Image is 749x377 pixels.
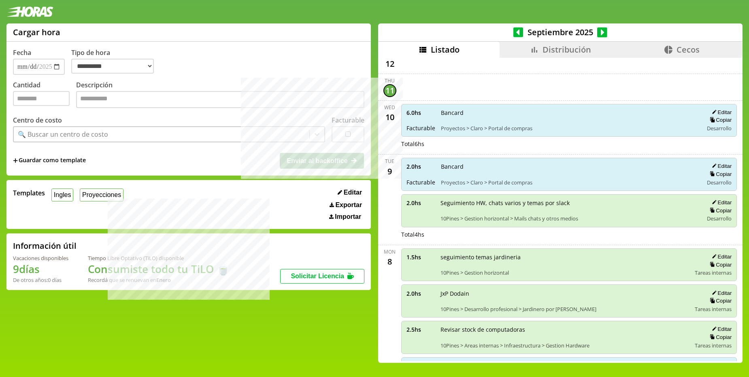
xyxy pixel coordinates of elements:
[695,305,732,313] span: Tareas internas
[441,125,698,132] span: Proyectos > Claro > Portal de compras
[406,109,435,116] span: 6.0 hs
[441,109,698,116] span: Bancard
[431,44,460,55] span: Listado
[76,80,364,110] label: Descripción
[335,213,361,220] span: Importar
[383,165,396,178] div: 9
[385,77,395,84] div: Thu
[76,91,364,108] textarea: Descripción
[383,255,396,268] div: 8
[406,290,435,297] span: 2.0 hs
[401,140,737,148] div: Total 6 hs
[280,269,364,284] button: Solicitar Licencia
[406,178,435,186] span: Facturable
[440,326,689,333] span: Revisar stock de computadoras
[71,48,160,75] label: Tipo de hora
[13,156,86,165] span: +Guardar como template
[88,254,230,262] div: Tiempo Libre Optativo (TiLO) disponible
[440,215,698,222] span: 10Pines > Gestion horizontal > Mails chats y otros medios
[709,290,732,297] button: Editar
[707,207,732,214] button: Copiar
[327,201,364,209] button: Exportar
[406,163,435,170] span: 2.0 hs
[707,171,732,178] button: Copiar
[13,156,18,165] span: +
[543,44,591,55] span: Distribución
[695,342,732,349] span: Tareas internas
[385,158,394,165] div: Tue
[441,179,698,186] span: Proyectos > Claro > Portal de compras
[383,111,396,124] div: 10
[13,188,45,197] span: Templates
[523,27,597,38] span: Septiembre 2025
[709,109,732,116] button: Editar
[18,130,108,139] div: 🔍 Buscar un centro de costo
[707,334,732,341] button: Copiar
[406,326,435,333] span: 2.5 hs
[440,305,689,313] span: 10Pines > Desarrollo profesional > Jardinero por [PERSON_NAME]
[406,199,435,207] span: 2.0 hs
[71,59,154,74] select: Tipo de hora
[335,188,364,197] button: Editar
[13,262,68,276] h1: 9 días
[88,262,230,276] h1: Consumiste todo tu TiLO 🍵
[13,116,62,125] label: Centro de costo
[156,276,171,284] b: Enero
[707,215,732,222] span: Desarrollo
[291,273,344,280] span: Solicitar Licencia
[677,44,700,55] span: Cecos
[695,269,732,276] span: Tareas internas
[51,188,73,201] button: Ingles
[384,248,396,255] div: Mon
[440,253,689,261] span: seguimiento temas jardineria
[13,91,70,106] input: Cantidad
[401,231,737,238] div: Total 4 hs
[441,163,698,170] span: Bancard
[13,27,60,38] h1: Cargar hora
[332,116,364,125] label: Facturable
[709,163,732,169] button: Editar
[6,6,53,17] img: logotipo
[709,326,732,333] button: Editar
[440,290,689,297] span: JxP Dodain
[406,253,435,261] span: 1.5 hs
[707,261,732,268] button: Copiar
[335,201,362,209] span: Exportar
[13,240,77,251] h2: Información útil
[88,276,230,284] div: Recordá que se renuevan en
[383,84,396,97] div: 11
[707,116,732,123] button: Copiar
[440,269,689,276] span: 10Pines > Gestion horizontal
[13,254,68,262] div: Vacaciones disponibles
[709,199,732,206] button: Editar
[707,179,732,186] span: Desarrollo
[384,104,395,111] div: Wed
[440,342,689,349] span: 10Pines > Areas internas > Infraestructura > Gestion Hardware
[80,188,123,201] button: Proyecciones
[13,80,76,110] label: Cantidad
[378,58,743,362] div: scrollable content
[383,57,396,70] div: 12
[707,125,732,132] span: Desarrollo
[344,189,362,196] span: Editar
[13,276,68,284] div: De otros años: 0 días
[709,253,732,260] button: Editar
[13,48,31,57] label: Fecha
[406,124,435,132] span: Facturable
[440,199,698,207] span: Seguimiento HW, chats varios y temas por slack
[707,297,732,304] button: Copiar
